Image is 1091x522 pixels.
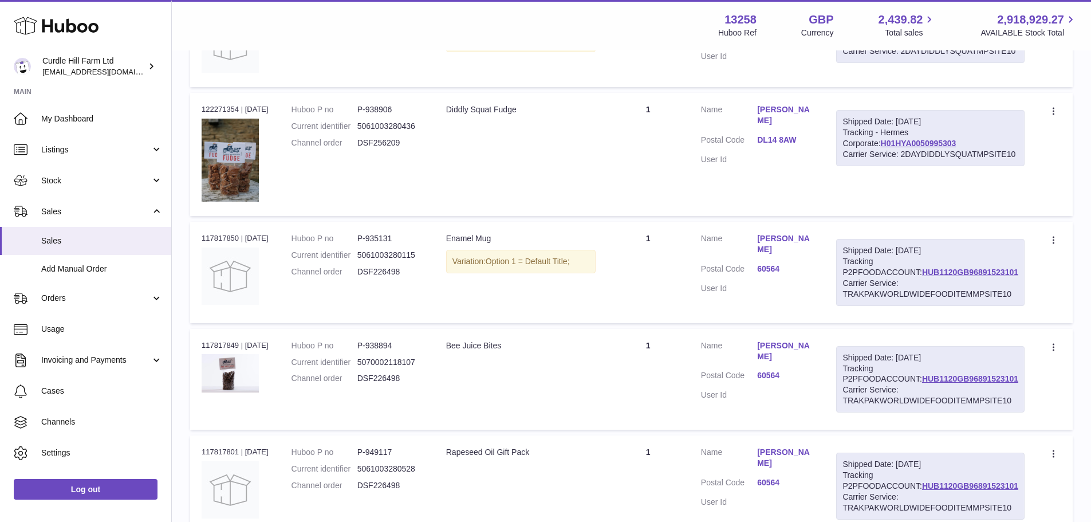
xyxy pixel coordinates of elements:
div: Tracking P2PFOODACCOUNT: [836,346,1025,413]
dd: P-949117 [357,447,423,458]
div: Currency [801,28,834,38]
td: 1 [607,329,690,430]
span: Sales [41,206,151,217]
span: AVAILABLE Stock Total [980,28,1077,38]
dd: P-935131 [357,233,423,244]
div: Variation: [446,250,596,273]
dt: Current identifier [292,357,357,368]
img: internalAdmin-13258@internal.huboo.com [14,58,31,75]
div: Rapeseed Oil Gift Pack [446,447,596,458]
dt: Name [701,447,757,472]
span: Listings [41,144,151,155]
dd: P-938906 [357,104,423,115]
span: Total sales [885,28,936,38]
a: [PERSON_NAME] [757,233,813,255]
div: Shipped Date: [DATE] [842,245,1018,256]
dt: Channel order [292,266,357,277]
div: 117817801 | [DATE] [202,447,269,457]
dt: User Id [701,283,757,294]
div: Tracking P2PFOODACCOUNT: [836,453,1025,519]
span: Sales [41,236,163,246]
div: Carrier Service: TRAKPAKWORLDWIDEFOODITEMMPSITE10 [842,278,1018,300]
span: Orders [41,293,151,304]
div: Huboo Ref [718,28,757,38]
dd: DSF226498 [357,373,423,384]
dd: DSF226498 [357,266,423,277]
dt: Huboo P no [292,447,357,458]
span: Stock [41,175,151,186]
div: Tracking P2PFOODACCOUNT: [836,239,1025,305]
div: Tracking - Hermes Corporate: [836,110,1025,166]
td: 1 [607,222,690,323]
div: Bee Juice Bites [446,340,596,351]
strong: 13258 [724,12,757,28]
div: Shipped Date: [DATE] [842,116,1018,127]
a: Log out [14,479,157,500]
dt: User Id [701,51,757,62]
a: 2,918,929.27 AVAILABLE Stock Total [980,12,1077,38]
dt: Current identifier [292,250,357,261]
span: Add Manual Order [41,264,163,274]
a: [PERSON_NAME] [757,447,813,469]
a: 60564 [757,477,813,488]
span: 2,439.82 [879,12,923,28]
dt: Postal Code [701,477,757,491]
dt: Channel order [292,373,357,384]
dt: Channel order [292,480,357,491]
td: 1 [607,93,690,216]
span: My Dashboard [41,113,163,124]
dt: Huboo P no [292,233,357,244]
dt: Name [701,233,757,258]
div: 122271354 | [DATE] [202,104,269,115]
img: no-photo.jpg [202,248,259,305]
dd: 5061003280115 [357,250,423,261]
img: no-photo.jpg [202,461,259,519]
a: DL14 8AW [757,135,813,146]
img: 1705935836.jpg [202,354,259,393]
dd: P-938894 [357,340,423,351]
div: Carrier Service: 2DAYDIDDLYSQUATMPSITE10 [842,149,1018,160]
span: Usage [41,324,163,335]
div: Shipped Date: [DATE] [842,352,1018,363]
img: 132581705941774.jpg [202,119,259,202]
a: 2,439.82 Total sales [879,12,936,38]
dt: Name [701,340,757,365]
span: 2,918,929.27 [997,12,1064,28]
dt: Postal Code [701,370,757,384]
dt: Postal Code [701,135,757,148]
a: 60564 [757,264,813,274]
div: 117817849 | [DATE] [202,340,269,351]
span: Option 1 = Default Title; [486,257,570,266]
div: Shipped Date: [DATE] [842,459,1018,470]
span: Invoicing and Payments [41,355,151,366]
a: 60564 [757,370,813,381]
strong: GBP [809,12,833,28]
a: HUB1120GB96891523101 [922,374,1018,383]
a: [PERSON_NAME] [757,104,813,126]
dd: 5061003280436 [357,121,423,132]
dt: Name [701,104,757,129]
a: H01HYA0050995303 [881,139,956,148]
dd: 5070002118107 [357,357,423,368]
dd: DSF226498 [357,480,423,491]
dt: Current identifier [292,121,357,132]
div: Enamel Mug [446,233,596,244]
span: Channels [41,417,163,427]
dt: Huboo P no [292,104,357,115]
dt: User Id [701,497,757,508]
a: [PERSON_NAME] [757,340,813,362]
div: Curdle Hill Farm Ltd [42,56,145,77]
div: Carrier Service: TRAKPAKWORLDWIDEFOODITEMMPSITE10 [842,384,1018,406]
div: Diddly Squat Fudge [446,104,596,115]
span: Settings [41,448,163,458]
dt: User Id [701,390,757,401]
div: Carrier Service: 2DAYDIDDLYSQUATMPSITE10 [842,46,1018,57]
div: Carrier Service: TRAKPAKWORLDWIDEFOODITEMMPSITE10 [842,492,1018,513]
span: Cases [41,386,163,397]
dt: Channel order [292,138,357,148]
div: 117817850 | [DATE] [202,233,269,244]
dd: DSF256209 [357,138,423,148]
a: HUB1120GB96891523101 [922,481,1018,490]
span: [EMAIL_ADDRESS][DOMAIN_NAME] [42,67,168,76]
dt: Postal Code [701,264,757,277]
